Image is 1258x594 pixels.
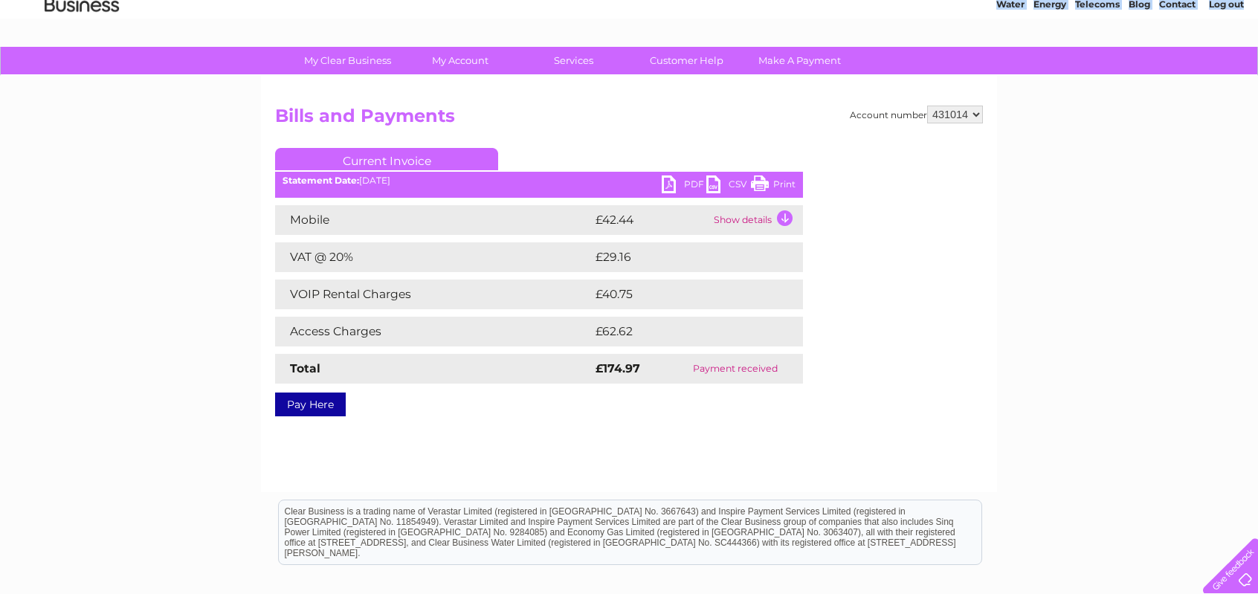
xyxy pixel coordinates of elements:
a: 0333 014 3131 [978,7,1080,26]
td: £40.75 [592,280,772,309]
td: VOIP Rental Charges [275,280,592,309]
b: Statement Date: [283,175,359,186]
strong: £174.97 [596,361,640,375]
td: £29.16 [592,242,772,272]
td: £62.62 [592,317,772,346]
a: Blog [1129,63,1150,74]
div: Account number [850,106,983,123]
strong: Total [290,361,320,375]
a: Print [751,175,796,197]
td: Payment received [668,354,803,384]
a: Log out [1209,63,1244,74]
a: Pay Here [275,393,346,416]
a: Water [996,63,1025,74]
td: Show details [710,205,803,235]
td: £42.44 [592,205,710,235]
a: Customer Help [625,47,748,74]
a: Current Invoice [275,148,498,170]
div: [DATE] [275,175,803,186]
img: logo.png [44,39,120,84]
a: Energy [1033,63,1066,74]
a: Telecoms [1075,63,1120,74]
a: My Account [399,47,522,74]
a: Make A Payment [738,47,861,74]
h2: Bills and Payments [275,106,983,134]
a: My Clear Business [286,47,409,74]
a: CSV [706,175,751,197]
div: Clear Business is a trading name of Verastar Limited (registered in [GEOGRAPHIC_DATA] No. 3667643... [279,8,981,72]
a: Contact [1159,63,1196,74]
td: VAT @ 20% [275,242,592,272]
td: Mobile [275,205,592,235]
td: Access Charges [275,317,592,346]
a: PDF [662,175,706,197]
a: Services [512,47,635,74]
